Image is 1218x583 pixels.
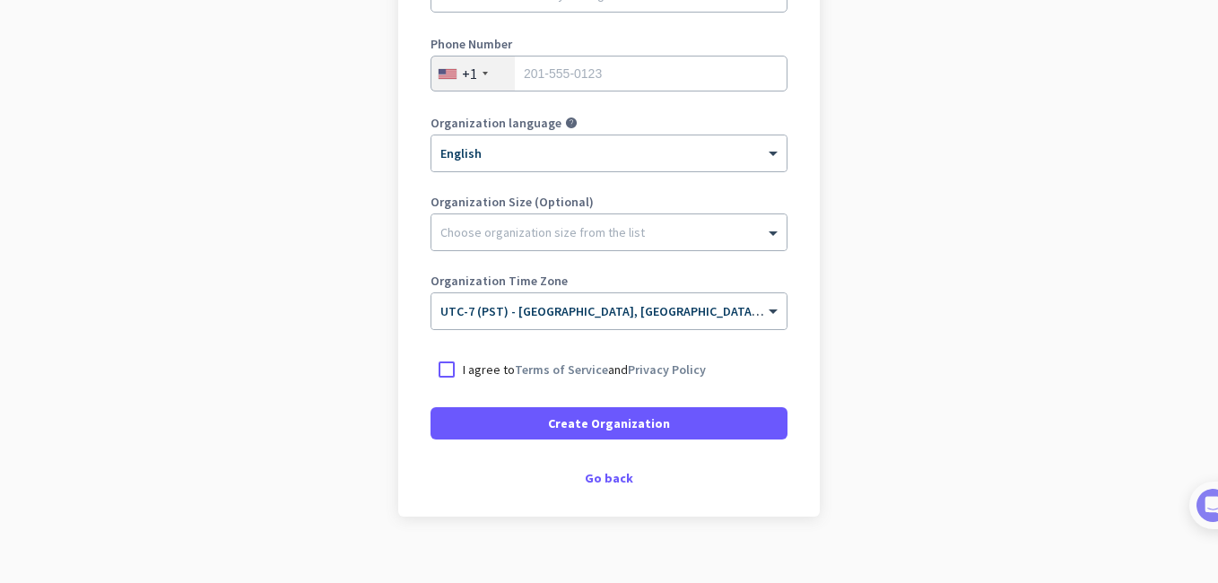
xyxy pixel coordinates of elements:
span: Create Organization [548,414,670,432]
label: Organization Time Zone [431,274,787,287]
button: Create Organization [431,407,787,439]
input: 201-555-0123 [431,56,787,91]
div: Go back [431,472,787,484]
div: +1 [462,65,477,83]
label: Organization language [431,117,561,129]
label: Phone Number [431,38,787,50]
a: Terms of Service [515,361,608,378]
p: I agree to and [463,361,706,379]
label: Organization Size (Optional) [431,196,787,208]
i: help [565,117,578,129]
a: Privacy Policy [628,361,706,378]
